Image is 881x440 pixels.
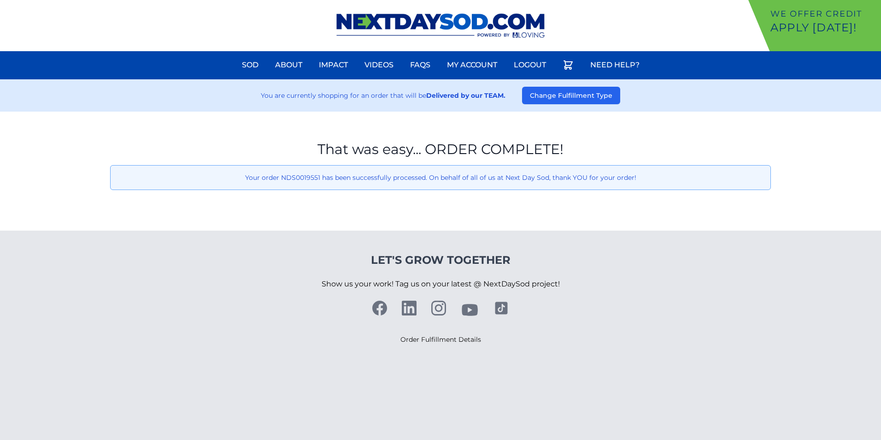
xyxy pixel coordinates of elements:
button: Change Fulfillment Type [522,87,620,104]
p: Your order NDS0019551 has been successfully processed. On behalf of all of us at Next Day Sod, th... [118,173,763,182]
h4: Let's Grow Together [322,253,560,268]
a: Logout [508,54,552,76]
a: Need Help? [585,54,645,76]
a: Videos [359,54,399,76]
h1: That was easy... ORDER COMPLETE! [110,141,771,158]
a: My Account [441,54,503,76]
p: Apply [DATE]! [770,20,877,35]
a: Order Fulfillment Details [400,335,481,344]
strong: Delivered by our TEAM. [426,91,505,100]
a: FAQs [405,54,436,76]
p: Show us your work! Tag us on your latest @ NextDaySod project! [322,268,560,301]
p: We offer Credit [770,7,877,20]
a: About [270,54,308,76]
a: Sod [236,54,264,76]
a: Impact [313,54,353,76]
